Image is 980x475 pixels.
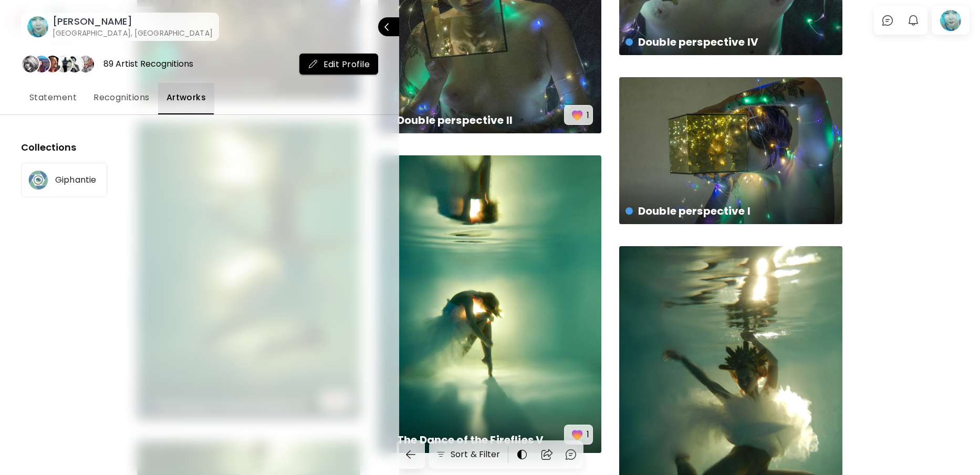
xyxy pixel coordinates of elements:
h6: [PERSON_NAME] [53,15,213,28]
img: avatar [28,170,49,191]
h5: Collections [21,140,378,154]
p: Giphantie [55,176,96,184]
h6: [GEOGRAPHIC_DATA], [GEOGRAPHIC_DATA] [53,28,213,38]
img: mail [308,59,318,69]
span: Statement [29,91,77,104]
button: mailEdit Profile [299,54,379,75]
div: 89 Artist Recognitions [103,58,193,70]
span: Recognitions [93,91,150,104]
span: Artworks [166,91,206,104]
span: Edit Profile [308,59,370,70]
